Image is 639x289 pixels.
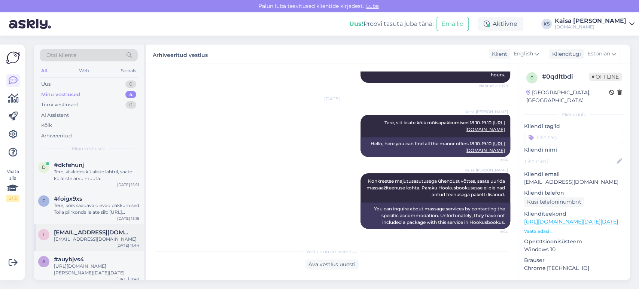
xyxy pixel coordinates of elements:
div: Ava vestlus uuesti [305,259,359,270]
a: Kaisa [PERSON_NAME][DOMAIN_NAME] [555,18,635,30]
span: f [42,198,45,204]
div: [DATE] 13:16 [117,216,139,221]
div: Minu vestlused [41,91,80,98]
b: Uus! [349,20,363,27]
div: Socials [119,66,138,76]
span: Estonian [587,50,610,58]
span: #auybjvs4 [54,256,84,263]
p: Kliendi telefon [524,189,624,197]
span: l [43,232,45,237]
div: Aktiivne [478,17,523,31]
span: Otsi kliente [46,51,76,59]
p: Vaata edasi ... [524,228,624,235]
a: [URL][DOMAIN_NAME][DATE][DATE] [524,218,618,225]
div: 0 [125,101,136,109]
div: [DOMAIN_NAME] [555,24,626,30]
div: # 0qdltbdi [542,72,589,81]
div: Arhiveeritud [41,132,72,140]
span: Luba [364,3,381,9]
div: Uus [41,80,51,88]
div: [URL][DOMAIN_NAME][PERSON_NAME][DATE][DATE] [54,263,139,276]
span: 9:04 [480,229,508,235]
button: Emailid [436,17,469,31]
div: [EMAIL_ADDRESS][DOMAIN_NAME] [54,236,139,243]
div: [DATE] [153,95,510,102]
p: Kliendi nimi [524,146,624,154]
p: Brauser [524,256,624,264]
div: You can inquire about massage services by contacting the specific accommodation. Unfortunately, t... [360,203,510,229]
span: a [42,259,46,264]
span: Tere, siit leiate kõik mõisapakkumised 18.10-19.10. [384,120,505,132]
div: 0 [125,80,136,88]
div: Tere, klikkides külaliste lahtril, saate külaliste arvu muuta. [54,168,139,182]
span: Minu vestlused [72,145,106,152]
span: Konkreetse majutusasutusega ühendust võttes, saate uurida massaažiteenuse kohta. Paraku Hookusboo... [366,178,506,197]
span: ljubkul@gmail.com [54,229,132,236]
input: Lisa nimi [524,157,615,165]
div: Klienditugi [549,50,581,58]
div: All [40,66,48,76]
div: [DATE] 11:40 [116,276,139,282]
div: Kaisa [PERSON_NAME] [555,18,626,24]
div: 2 / 3 [6,195,19,202]
div: Tere, kõik saadavalolevad pakkumised Toila piirkonda leiate siit: [URL][DOMAIN_NAME][DATE][DATE][... [54,202,139,216]
p: Windows 10 [524,246,624,253]
span: English [514,50,533,58]
img: Askly Logo [6,51,20,65]
p: Klienditeekond [524,210,624,218]
span: 0 [530,75,533,80]
p: Operatsioonisüsteem [524,238,624,246]
div: Proovi tasuta juba täna: [349,19,433,28]
p: Kliendi email [524,170,624,178]
span: Offline [589,73,622,81]
span: Nähtud ✓ 18:29 [479,83,508,89]
span: Kaisa [PERSON_NAME] [465,167,508,173]
div: Tiimi vestlused [41,101,78,109]
div: Hello, here you can find all the manor offers 18.10-19.10. [360,137,510,157]
div: [DATE] 11:44 [116,243,139,248]
p: Chrome [TECHNICAL_ID] [524,264,624,272]
span: 9:04 [480,157,508,163]
div: Vaata siia [6,168,19,202]
input: Lisa tag [524,132,624,143]
p: [EMAIL_ADDRESS][DOMAIN_NAME] [524,178,624,186]
span: Kaisa [PERSON_NAME] [465,109,508,115]
div: [PERSON_NAME] [524,280,624,286]
label: Arhiveeritud vestlus [153,49,208,59]
div: Klient [489,50,507,58]
span: #foigx9xs [54,195,82,202]
div: Kliendi info [524,111,624,118]
span: Vestlus on arhiveeritud [306,248,357,255]
span: #dkfehunj [54,162,84,168]
div: AI Assistent [41,112,69,119]
div: [GEOGRAPHIC_DATA], [GEOGRAPHIC_DATA] [526,89,609,104]
div: Kõik [41,122,52,129]
p: Kliendi tag'id [524,122,624,130]
div: Web [77,66,91,76]
div: Küsi telefoninumbrit [524,197,584,207]
div: 4 [125,91,136,98]
span: d [42,164,46,170]
div: KS [541,19,552,29]
div: [DATE] 15:51 [117,182,139,188]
